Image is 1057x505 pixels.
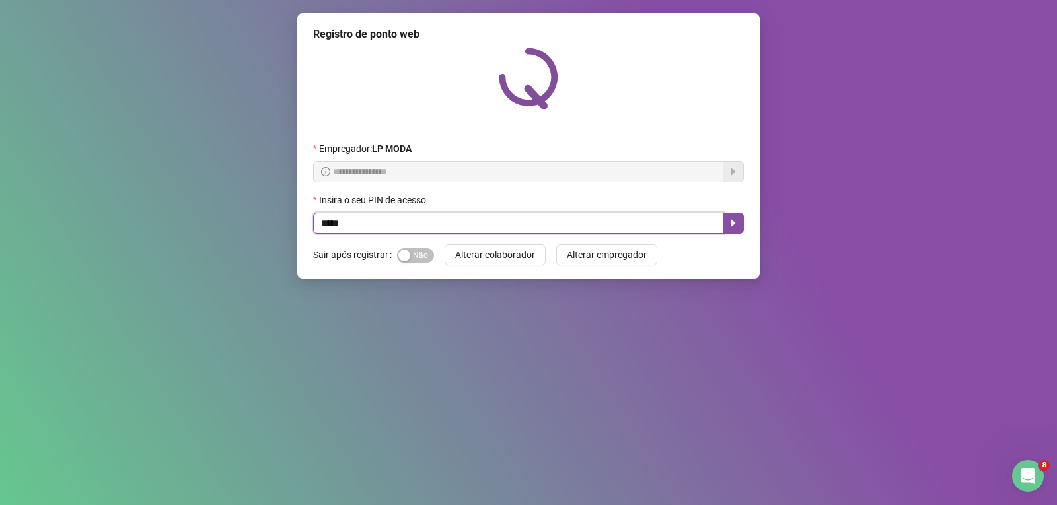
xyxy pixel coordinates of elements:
span: caret-right [728,218,739,228]
span: Alterar empregador [567,248,647,262]
div: Registro de ponto web [313,26,744,42]
span: info-circle [321,167,330,176]
img: QRPoint [499,48,558,109]
strong: LP MODA [372,143,412,154]
span: Alterar colaborador [455,248,535,262]
span: Empregador : [319,141,412,156]
iframe: Intercom live chat [1012,460,1044,492]
button: Alterar empregador [556,244,657,265]
button: Alterar colaborador [445,244,546,265]
label: Sair após registrar [313,244,397,265]
label: Insira o seu PIN de acesso [313,193,435,207]
span: 8 [1039,460,1050,471]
